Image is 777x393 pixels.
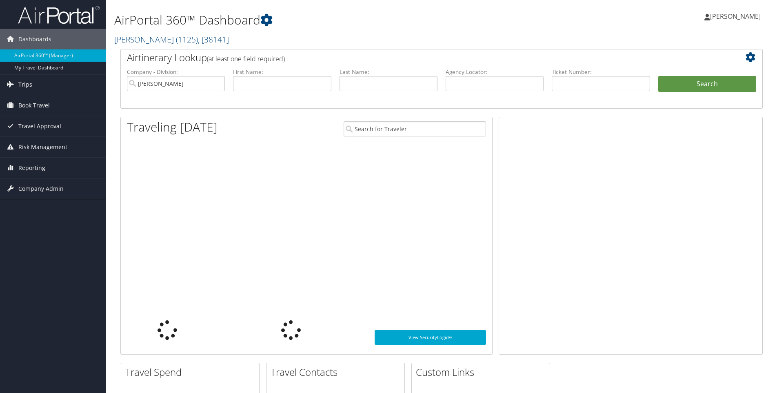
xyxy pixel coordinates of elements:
[18,179,64,199] span: Company Admin
[344,121,486,136] input: Search for Traveler
[271,365,404,379] h2: Travel Contacts
[18,137,67,157] span: Risk Management
[114,34,229,45] a: [PERSON_NAME]
[375,330,486,345] a: View SecurityLogic®
[18,116,61,136] span: Travel Approval
[233,68,331,76] label: First Name:
[127,68,225,76] label: Company - Division:
[198,34,229,45] span: , [ 38141 ]
[552,68,650,76] label: Ticket Number:
[207,54,285,63] span: (at least one field required)
[416,365,550,379] h2: Custom Links
[18,95,50,116] span: Book Travel
[127,118,218,136] h1: Traveling [DATE]
[446,68,544,76] label: Agency Locator:
[18,74,32,95] span: Trips
[127,51,703,65] h2: Airtinerary Lookup
[18,29,51,49] span: Dashboards
[340,68,437,76] label: Last Name:
[125,365,259,379] h2: Travel Spend
[18,158,45,178] span: Reporting
[114,11,551,29] h1: AirPortal 360™ Dashboard
[658,76,756,92] button: Search
[704,4,769,29] a: [PERSON_NAME]
[18,5,100,25] img: airportal-logo.png
[176,34,198,45] span: ( 1125 )
[710,12,761,21] span: [PERSON_NAME]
